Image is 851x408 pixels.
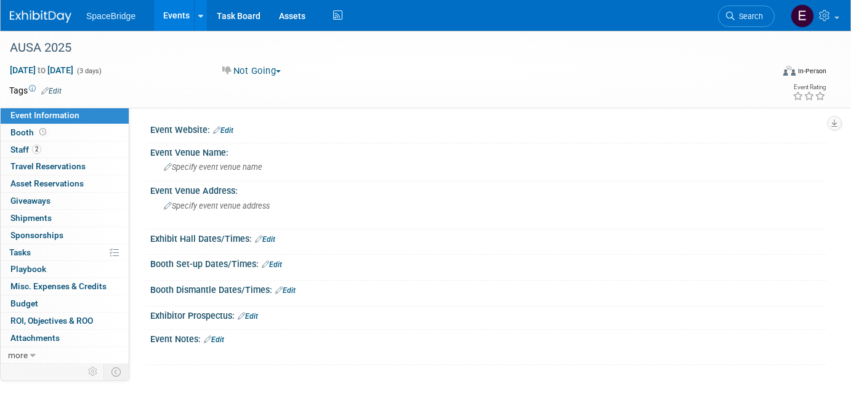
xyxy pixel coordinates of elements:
[1,124,129,141] a: Booth
[1,227,129,244] a: Sponsorships
[150,306,826,322] div: Exhibitor Prospectus:
[37,127,49,137] span: Booth not reserved yet
[262,260,282,269] a: Edit
[1,107,129,124] a: Event Information
[791,4,814,28] img: Elizabeth Gelerman
[735,12,763,21] span: Search
[10,10,71,23] img: ExhibitDay
[1,193,129,209] a: Giveaways
[1,175,129,192] a: Asset Reservations
[8,350,28,360] span: more
[150,255,826,271] div: Booth Set-up Dates/Times:
[706,64,826,82] div: Event Format
[10,333,60,343] span: Attachments
[10,145,41,154] span: Staff
[10,178,84,188] span: Asset Reservations
[9,247,31,257] span: Tasks
[164,201,270,210] span: Specify event venue address
[218,65,286,78] button: Not Going
[150,143,826,159] div: Event Venue Name:
[10,110,79,120] span: Event Information
[150,281,826,297] div: Booth Dismantle Dates/Times:
[164,162,262,172] span: Specify event venue name
[793,84,826,90] div: Event Rating
[238,312,258,321] a: Edit
[150,182,826,197] div: Event Venue Address:
[150,230,826,246] div: Exhibit Hall Dates/Times:
[9,65,74,76] span: [DATE] [DATE]
[1,210,129,226] a: Shipments
[76,67,102,75] span: (3 days)
[41,87,62,95] a: Edit
[10,230,63,240] span: Sponsorships
[10,281,107,291] span: Misc. Expenses & Credits
[10,196,50,206] span: Giveaways
[718,6,775,27] a: Search
[10,161,86,171] span: Travel Reservations
[275,286,296,295] a: Edit
[783,66,796,76] img: Format-Inperson.png
[1,142,129,158] a: Staff2
[204,335,224,344] a: Edit
[9,84,62,97] td: Tags
[1,158,129,175] a: Travel Reservations
[1,261,129,278] a: Playbook
[797,66,826,76] div: In-Person
[10,213,52,223] span: Shipments
[10,316,93,326] span: ROI, Objectives & ROO
[255,235,275,244] a: Edit
[1,313,129,329] a: ROI, Objectives & ROO
[1,244,129,261] a: Tasks
[36,65,47,75] span: to
[150,121,826,137] div: Event Website:
[86,11,135,21] span: SpaceBridge
[1,330,129,346] a: Attachments
[32,145,41,154] span: 2
[6,37,757,59] div: AUSA 2025
[104,364,129,380] td: Toggle Event Tabs
[1,278,129,295] a: Misc. Expenses & Credits
[10,127,49,137] span: Booth
[150,330,826,346] div: Event Notes:
[213,126,233,135] a: Edit
[1,347,129,364] a: more
[83,364,104,380] td: Personalize Event Tab Strip
[1,295,129,312] a: Budget
[10,264,46,274] span: Playbook
[10,298,38,308] span: Budget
